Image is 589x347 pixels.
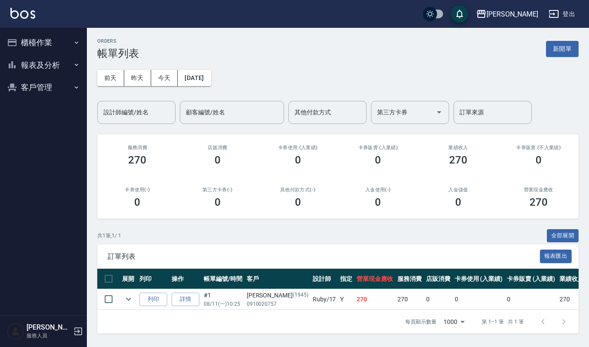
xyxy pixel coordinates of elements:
[348,187,408,193] h2: 入金使用(-)
[3,31,83,54] button: 櫃檯作業
[354,269,395,289] th: 營業現金應收
[97,47,139,60] h3: 帳單列表
[311,269,338,289] th: 設計師
[97,38,139,44] h2: ORDERS
[429,187,488,193] h2: 入金儲值
[108,252,540,261] span: 訂單列表
[509,145,568,150] h2: 卡券販賣 (不入業績)
[432,105,446,119] button: Open
[451,5,468,23] button: save
[215,196,221,208] h3: 0
[529,196,548,208] h3: 270
[128,154,146,166] h3: 270
[26,323,71,332] h5: [PERSON_NAME]
[540,252,572,260] a: 報表匯出
[26,332,71,340] p: 服務人員
[204,300,242,308] p: 08/11 (一) 10:25
[295,196,301,208] h3: 0
[215,154,221,166] h3: 0
[247,300,308,308] p: 0910020757
[311,289,338,310] td: Ruby /17
[545,6,579,22] button: 登出
[505,289,557,310] td: 0
[124,70,151,86] button: 昨天
[293,291,308,300] p: (1945)
[3,76,83,99] button: 客戶管理
[10,8,35,19] img: Logo
[348,145,408,150] h2: 卡券販賣 (入業績)
[338,269,354,289] th: 指定
[505,269,557,289] th: 卡券販賣 (入業績)
[449,154,467,166] h3: 270
[395,269,424,289] th: 服務消費
[546,44,579,53] a: 新開單
[151,70,178,86] button: 今天
[453,289,505,310] td: 0
[547,229,579,243] button: 全部展開
[424,269,453,289] th: 店販消費
[540,250,572,263] button: 報表匯出
[405,318,437,326] p: 每頁顯示數量
[108,145,167,150] h3: 服務消費
[247,291,308,300] div: [PERSON_NAME]
[557,269,586,289] th: 業績收入
[139,293,167,306] button: 列印
[424,289,453,310] td: 0
[97,232,121,240] p: 共 1 筆, 1 / 1
[3,54,83,77] button: 報表及分析
[338,289,354,310] td: Y
[509,187,568,193] h2: 營業現金應收
[120,269,137,289] th: 展開
[188,145,248,150] h2: 店販消費
[97,70,124,86] button: 前天
[188,187,248,193] h2: 第三方卡券(-)
[375,196,381,208] h3: 0
[482,318,524,326] p: 第 1–1 筆 共 1 筆
[295,154,301,166] h3: 0
[557,289,586,310] td: 270
[486,9,538,20] div: [PERSON_NAME]
[122,293,135,306] button: expand row
[455,196,461,208] h3: 0
[354,289,395,310] td: 270
[546,41,579,57] button: 新開單
[375,154,381,166] h3: 0
[429,145,488,150] h2: 業績收入
[108,187,167,193] h2: 卡券使用(-)
[473,5,542,23] button: [PERSON_NAME]
[202,289,245,310] td: #1
[202,269,245,289] th: 帳單編號/時間
[178,70,211,86] button: [DATE]
[453,269,505,289] th: 卡券使用 (入業績)
[7,323,24,340] img: Person
[169,269,202,289] th: 操作
[134,196,140,208] h3: 0
[172,293,199,306] a: 詳情
[245,269,311,289] th: 客戶
[395,289,424,310] td: 270
[440,310,468,334] div: 1000
[268,187,328,193] h2: 其他付款方式(-)
[536,154,542,166] h3: 0
[268,145,328,150] h2: 卡券使用 (入業績)
[137,269,169,289] th: 列印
